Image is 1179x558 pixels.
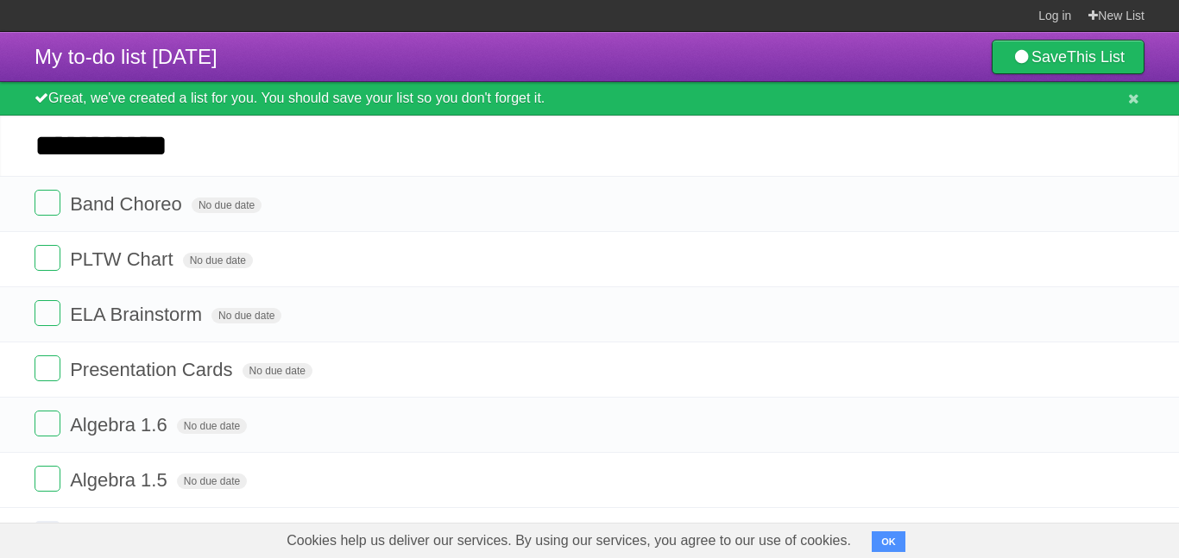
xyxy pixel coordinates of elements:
label: Done [35,300,60,326]
span: Presentation Cards [70,359,236,380]
span: No due date [177,418,247,434]
span: Band Choreo [70,193,186,215]
span: Algebra 1.6 [70,414,172,436]
span: ELA Brainstorm [70,304,206,325]
span: Algebra 1.5 [70,469,172,491]
label: Done [35,411,60,436]
b: This List [1067,48,1125,66]
label: Done [35,466,60,492]
button: OK [872,531,905,552]
span: My to-do list [DATE] [35,45,218,68]
label: Done [35,521,60,547]
span: No due date [183,253,253,268]
span: No due date [243,363,312,379]
span: No due date [192,197,262,213]
label: Done [35,190,60,216]
span: Cookies help us deliver our services. By using our services, you agree to our use of cookies. [269,524,868,558]
a: SaveThis List [992,40,1144,74]
span: No due date [177,473,247,489]
label: Done [35,355,60,381]
span: PLTW Chart [70,248,177,270]
label: Done [35,245,60,271]
span: No due date [211,308,281,323]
